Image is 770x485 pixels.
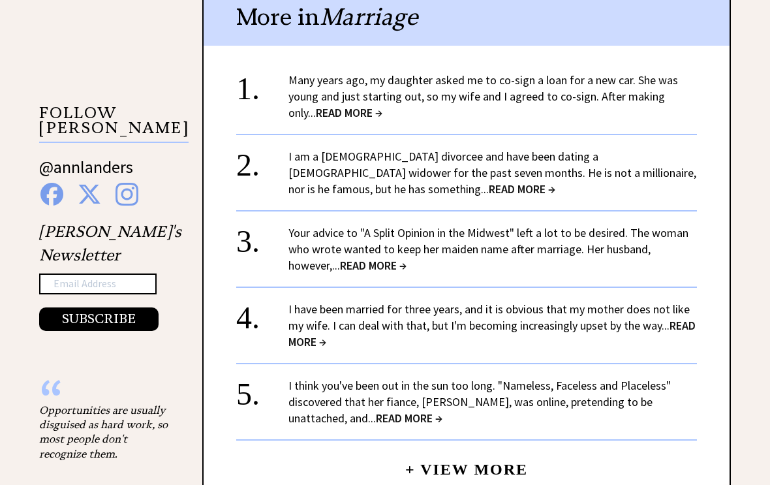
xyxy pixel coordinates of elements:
img: facebook%20blue.png [40,183,63,206]
span: Marriage [320,3,418,32]
a: @annlanders [39,157,133,191]
input: Email Address [39,274,157,295]
p: FOLLOW [PERSON_NAME] [39,106,189,144]
div: 3. [236,225,288,249]
span: READ MORE → [489,182,555,197]
img: x%20blue.png [78,183,101,206]
div: 2. [236,149,288,173]
a: Your advice to "A Split Opinion in the Midwest" left a lot to be desired. The woman who wrote wan... [288,226,688,274]
span: READ MORE → [316,106,382,121]
div: Opportunities are usually disguised as hard work, so most people don't recognize them. [39,403,170,462]
span: READ MORE → [376,411,442,426]
div: “ [39,390,170,403]
button: SUBSCRIBE [39,308,159,332]
div: [PERSON_NAME]'s Newsletter [39,221,181,332]
a: I think you've been out in the sun too long. "Nameless, Faceless and Placeless" discovered that h... [288,379,671,426]
img: instagram%20blue.png [115,183,138,206]
a: Many years ago, my daughter asked me to co-sign a loan for a new car. She was young and just star... [288,73,678,121]
div: 4. [236,302,288,326]
div: 1. [236,72,288,97]
span: READ MORE → [288,319,696,350]
span: READ MORE → [340,258,407,274]
div: 5. [236,378,288,402]
a: I am a [DEMOGRAPHIC_DATA] divorcee and have been dating a [DEMOGRAPHIC_DATA] widower for the past... [288,149,696,197]
a: + View More [405,450,528,478]
a: I have been married for three years, and it is obvious that my mother does not like my wife. I ca... [288,302,696,350]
